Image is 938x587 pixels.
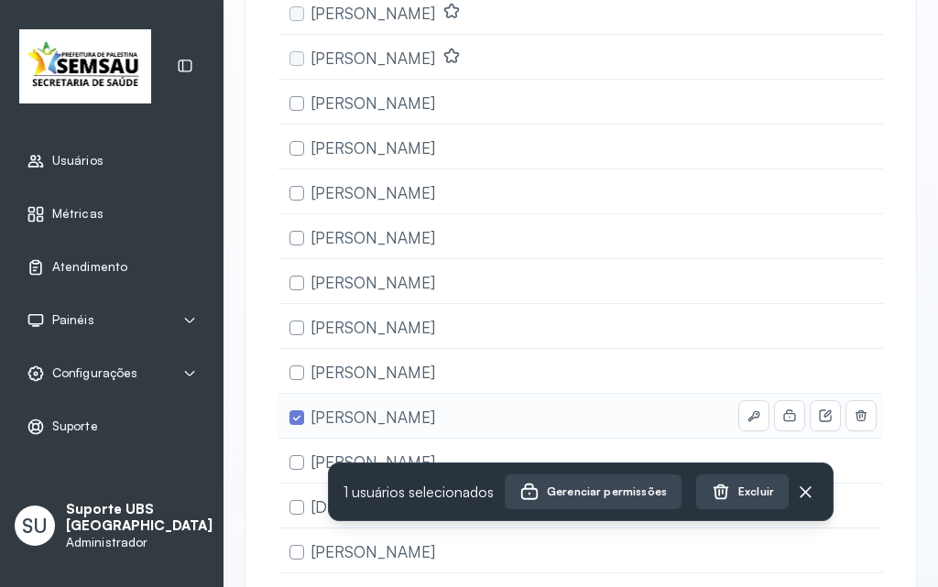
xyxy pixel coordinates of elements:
button: Excluir [696,474,789,509]
div: Excluir [711,482,774,502]
span: [PERSON_NAME] [311,49,435,68]
div: 1 usuários selecionados [328,462,834,521]
span: [PERSON_NAME] [311,363,435,382]
p: Administrador [66,535,213,550]
span: Atendimento [52,259,127,275]
span: [PERSON_NAME] [311,273,435,292]
span: [PERSON_NAME] [311,138,435,158]
span: [PERSON_NAME] [311,318,435,337]
span: [PERSON_NAME] [311,452,435,472]
img: Logotipo do estabelecimento [19,29,151,103]
a: Atendimento [27,258,197,277]
span: [PERSON_NAME] [311,93,435,113]
div: Gerenciar permissões [519,482,667,502]
span: [PERSON_NAME] [311,408,435,427]
span: [PERSON_NAME] [311,183,435,202]
a: Usuários [27,152,197,170]
span: Métricas [52,206,104,222]
button: Gerenciar permissões [505,474,682,509]
span: [DEMOGRAPHIC_DATA] [PERSON_NAME] [311,497,611,516]
span: Configurações [52,365,137,381]
span: Usuários [52,153,104,168]
span: Painéis [52,312,94,328]
span: [PERSON_NAME] [311,228,435,247]
span: [PERSON_NAME] [311,542,435,561]
p: Suporte UBS [GEOGRAPHIC_DATA] [66,501,213,536]
span: Suporte [52,419,98,434]
span: [PERSON_NAME] [311,4,435,23]
a: Métricas [27,205,197,223]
